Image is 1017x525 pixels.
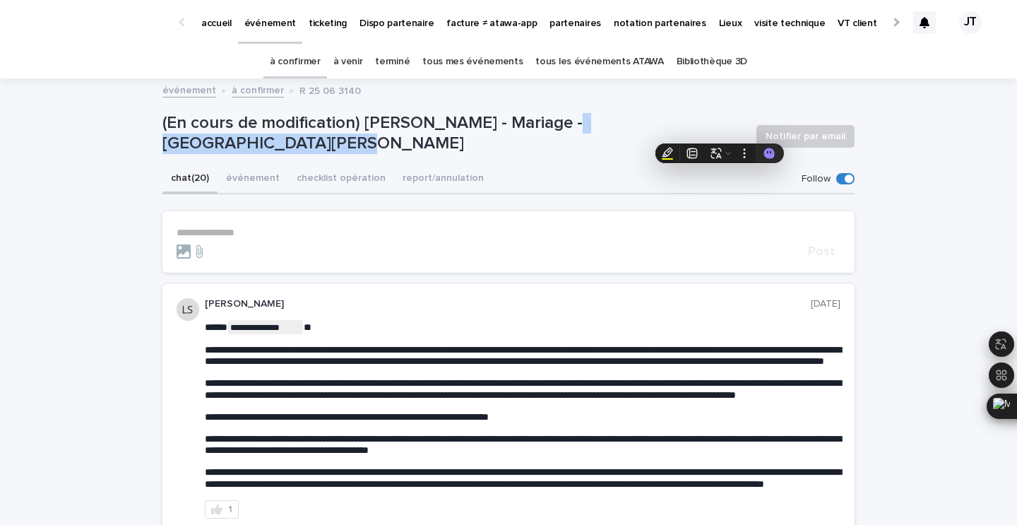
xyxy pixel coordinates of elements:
[802,173,831,185] p: Follow
[808,245,835,258] span: Post
[375,45,410,78] a: terminé
[959,11,982,34] div: JT
[766,129,845,143] span: Notifier par email
[756,125,855,148] button: Notifier par email
[162,81,216,98] a: événement
[535,45,663,78] a: tous les événements ATAWA
[394,165,492,194] button: report/annulation
[802,245,840,258] button: Post
[228,505,232,514] div: 1
[218,165,288,194] button: événement
[205,500,239,519] button: 1
[288,165,394,194] button: checklist opération
[299,82,361,98] p: R 25 06 3140
[811,298,840,310] p: [DATE]
[162,165,218,194] button: chat (20)
[232,81,284,98] a: à confirmer
[162,113,745,154] p: (En cours de modification) [PERSON_NAME] - Mariage - [GEOGRAPHIC_DATA][PERSON_NAME]
[422,45,523,78] a: tous mes événements
[333,45,363,78] a: à venir
[205,298,811,310] p: [PERSON_NAME]
[270,45,321,78] a: à confirmer
[28,8,165,37] img: Ls34BcGeRexTGTNfXpUC
[677,45,747,78] a: Bibliothèque 3D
